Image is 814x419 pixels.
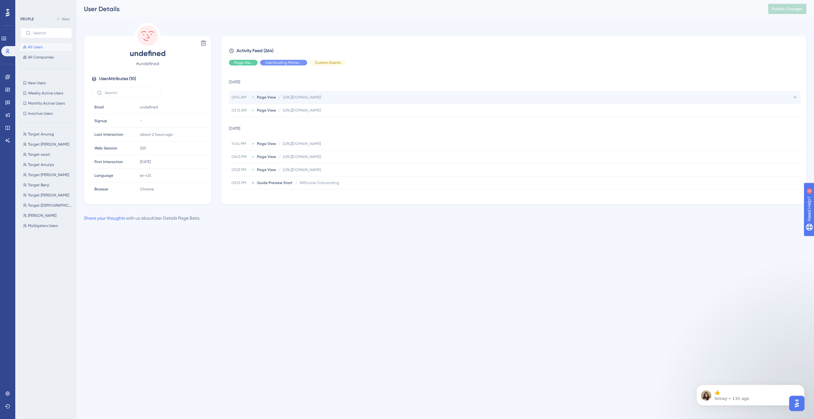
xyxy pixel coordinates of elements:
iframe: UserGuiding AI Assistant Launcher [787,394,806,413]
button: All Users [20,43,72,51]
h1: Simay [31,3,46,8]
button: Emoji picker [10,208,15,213]
span: 220 [140,146,146,151]
span: 11.04 PM [231,141,249,146]
span: 09.23 PM [231,180,249,185]
span: Inactive Users [28,111,53,116]
div: let me try all of those. [68,151,117,157]
span: Target [DEMOGRAPHIC_DATA] [28,203,73,208]
button: Target [PERSON_NAME] [20,171,76,179]
span: Page View [257,154,276,159]
span: WElcome Onboarding [300,180,339,185]
div: Surendhar says… [5,162,122,181]
div: let me try all of those. [63,147,122,161]
span: [URL][DOMAIN_NAME] [283,154,321,159]
div: thumbs up [5,189,53,231]
div: 4 [44,3,46,8]
span: Target Amulya [28,162,54,167]
span: All Companies [28,55,54,60]
span: User Attributes ( 10 ) [99,75,136,83]
div: If the command you put in the Guide button works on your platform when you run it through the con... [10,99,99,124]
button: Target [PERSON_NAME] [20,141,76,148]
span: undefined [92,48,203,58]
button: Upload attachment [30,208,35,213]
span: Chrome [140,187,154,192]
button: MyGigsters Users [20,222,76,230]
span: Target [PERSON_NAME] [28,193,69,198]
span: Weekly Active Users [28,91,63,96]
div: thanks [PERSON_NAME]! [57,162,122,176]
span: - [140,118,142,123]
span: / [279,95,280,100]
span: UserGuiding Material [265,60,302,65]
div: Surendhar says… [5,147,122,162]
span: 09.23 PM [231,167,249,172]
button: Target [DEMOGRAPHIC_DATA] [20,202,76,209]
span: / [295,180,297,185]
button: [PERSON_NAME] [20,212,76,219]
button: Target Amulya [20,161,76,168]
button: Inactive Users [20,110,72,117]
span: Target Anurag [28,132,54,137]
div: Simay says… [5,189,122,245]
span: Email [94,105,104,110]
span: Page View [257,141,276,146]
div: PEOPLE [20,17,34,22]
span: Page View [257,167,276,172]
span: First Interaction [94,159,123,164]
div: Close [112,3,123,14]
span: / [279,141,280,146]
time: [DATE] [140,160,151,164]
span: # undefined [92,60,203,67]
button: All Companies [20,53,72,61]
span: WElcome Onboarding [300,193,339,198]
time: about 2 hours ago [140,132,173,137]
button: New [54,15,72,23]
span: Language [94,173,113,178]
span: Target Benji [28,182,49,188]
span: [URL][DOMAIN_NAME] [283,141,321,146]
span: Guide Preview Start [257,193,293,198]
button: Send a message… [109,206,119,216]
span: 09.43 PM [231,154,249,159]
span: Publish Changes [772,6,803,11]
span: 03.12 AM [231,108,249,113]
div: oh ok amazing! [78,133,122,147]
a: Share your thoughts [84,216,125,221]
span: Last Interaction [94,132,123,137]
span: Need Help? [15,2,40,9]
input: Search [33,31,66,35]
button: Monthly Active Users [20,100,72,107]
span: Page View [257,108,276,113]
div: thanks [PERSON_NAME]! [62,166,117,172]
span: [PERSON_NAME] [28,213,56,218]
span: 09.19 PM [231,193,249,198]
img: Profile image for Simay [18,3,28,14]
span: New Users [28,80,46,86]
span: / [279,108,280,113]
span: [URL][DOMAIN_NAME] [283,108,321,113]
span: [URL][DOMAIN_NAME] [283,95,321,100]
div: oh ok amazing! [83,137,117,143]
span: MyGigsters Users [28,223,58,228]
div: Surendhar says… [5,133,122,148]
input: Search [105,91,156,95]
span: Browser [94,187,108,192]
button: New Users [20,79,72,87]
span: New [62,17,70,22]
td: [DATE] [229,71,801,91]
span: Activity Feed (264) [237,47,273,55]
span: Target [PERSON_NAME] [28,142,69,147]
button: Home [100,3,112,15]
button: Target [PERSON_NAME] [20,191,76,199]
span: Monthly Active Users [28,101,65,106]
span: Signup [94,118,107,123]
button: Publish Changes [768,4,806,14]
button: go back [4,3,16,15]
span: Page View [234,60,252,65]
